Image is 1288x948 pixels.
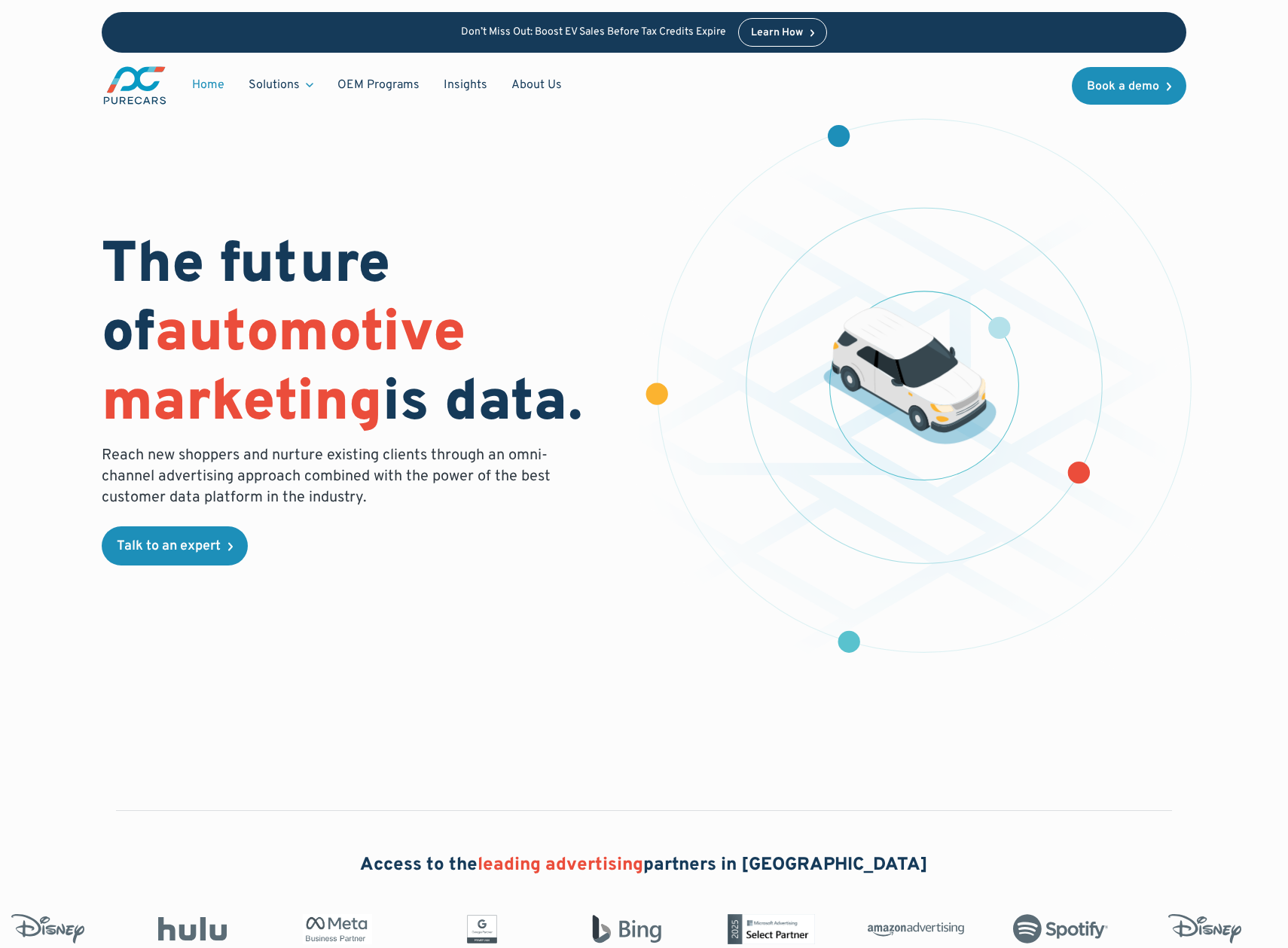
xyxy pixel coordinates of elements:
[102,299,465,440] span: automotive marketing
[478,854,643,876] span: leading advertising
[1012,914,1108,944] img: Spotify
[751,28,803,38] div: Learn How
[432,71,499,99] a: Insights
[144,917,240,941] img: Hulu
[1156,914,1253,944] img: Disney
[1087,81,1159,93] div: Book a demo
[722,914,819,944] img: Microsoft Advertising Partner
[360,853,928,879] h2: Access to the partners in [GEOGRAPHIC_DATA]
[102,233,626,439] h1: The future of is data.
[499,71,574,99] a: About Us
[237,71,325,99] div: Solutions
[288,914,385,944] img: Meta Business Partner
[102,65,168,106] img: purecars logo
[102,65,168,106] a: main
[180,71,237,99] a: Home
[117,540,221,553] div: Talk to an expert
[325,71,432,99] a: OEM Programs
[578,914,674,944] img: Bing
[738,18,828,47] a: Learn How
[461,26,726,39] p: Don’t Miss Out: Boost EV Sales Before Tax Credits Expire
[1072,67,1186,105] a: Book a demo
[102,526,248,565] a: Talk to an expert
[249,77,300,93] div: Solutions
[102,445,560,508] p: Reach new shoppers and nurture existing clients through an omni-channel advertising approach comb...
[867,917,963,941] img: Amazon Advertising
[823,307,997,444] img: illustration of a vehicle
[433,914,530,944] img: Google Partner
